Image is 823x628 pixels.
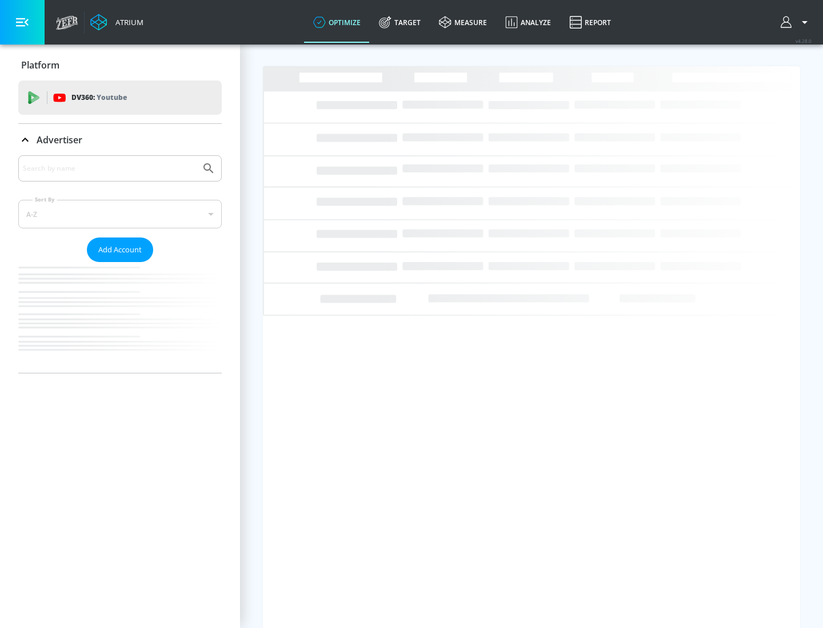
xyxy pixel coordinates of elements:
[23,161,196,176] input: Search by name
[18,124,222,156] div: Advertiser
[18,80,222,115] div: DV360: Youtube
[21,59,59,71] p: Platform
[18,49,222,81] div: Platform
[33,196,57,203] label: Sort By
[71,91,127,104] p: DV360:
[796,38,812,44] span: v 4.28.0
[87,237,153,262] button: Add Account
[18,200,222,228] div: A-Z
[370,2,430,43] a: Target
[496,2,560,43] a: Analyze
[304,2,370,43] a: optimize
[18,262,222,373] nav: list of Advertiser
[111,17,143,27] div: Atrium
[37,134,82,146] p: Advertiser
[90,14,143,31] a: Atrium
[97,91,127,103] p: Youtube
[430,2,496,43] a: measure
[18,155,222,373] div: Advertiser
[560,2,620,43] a: Report
[98,243,142,256] span: Add Account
